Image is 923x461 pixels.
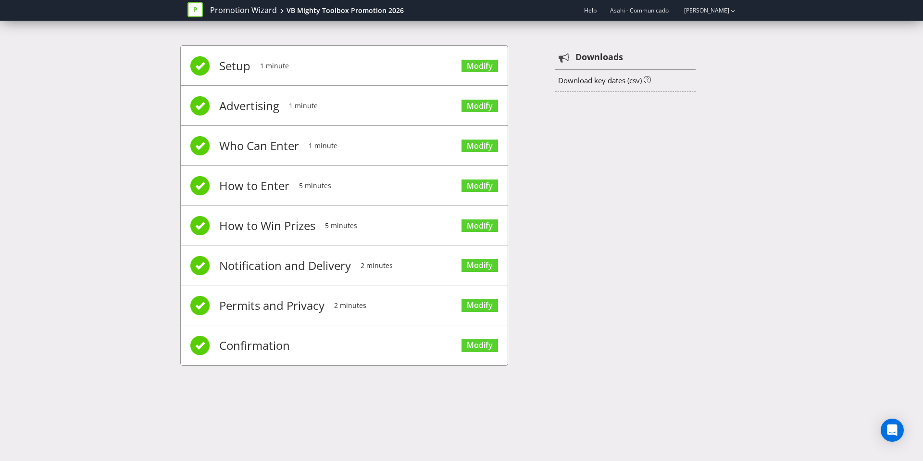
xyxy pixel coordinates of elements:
[361,246,393,285] span: 2 minutes
[584,6,597,14] a: Help
[219,47,250,85] span: Setup
[210,5,277,16] a: Promotion Wizard
[461,219,498,232] a: Modify
[219,326,290,365] span: Confirmation
[461,299,498,312] a: Modify
[287,6,404,15] div: VB Mighty Toolbox Promotion 2026
[219,206,315,245] span: How to Win Prizes
[575,51,623,64] strong: Downloads
[461,259,498,272] a: Modify
[219,166,289,205] span: How to Enter
[461,60,498,73] a: Modify
[289,87,318,125] span: 1 minute
[219,127,299,165] span: Who Can Enter
[299,166,331,205] span: 5 minutes
[674,6,729,14] a: [PERSON_NAME]
[461,339,498,352] a: Modify
[461,100,498,113] a: Modify
[260,47,289,85] span: 1 minute
[219,87,279,125] span: Advertising
[559,52,570,63] tspan: 
[610,6,669,14] span: Asahi - Communicado
[461,179,498,192] a: Modify
[558,76,642,85] a: Download key dates (csv)
[219,286,324,325] span: Permits and Privacy
[461,140,498,153] a: Modify
[309,127,337,165] span: 1 minute
[334,286,366,325] span: 2 minutes
[881,419,904,442] div: Open Intercom Messenger
[325,206,357,245] span: 5 minutes
[219,246,351,285] span: Notification and Delivery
